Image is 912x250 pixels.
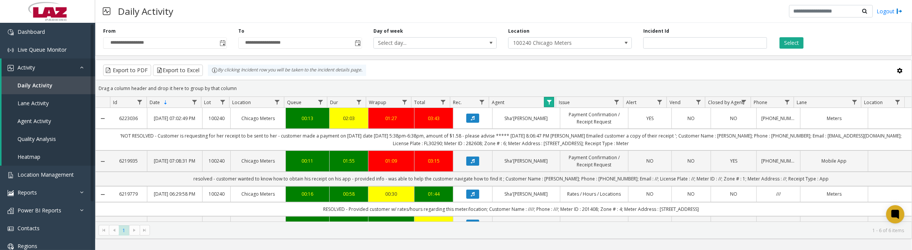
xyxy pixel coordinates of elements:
[18,46,67,53] span: Live Queue Monitor
[315,97,325,107] a: Queue Filter Menu
[497,157,555,165] a: Sha'[PERSON_NAME]
[492,99,504,106] span: Agent
[207,190,226,198] a: 100240
[290,190,325,198] a: 00:16
[103,28,116,35] label: From
[497,190,555,198] a: Sha'[PERSON_NAME]
[152,157,198,165] a: [DATE] 07:08:31 PM
[113,99,117,106] span: Id
[163,100,169,106] span: Sortable
[716,220,752,228] a: YES
[103,2,110,21] img: pageIcon
[217,97,228,107] a: Lot Filter Menu
[238,28,244,35] label: To
[626,99,636,106] span: Alert
[739,97,749,107] a: Closed by Agent Filter Menu
[334,220,364,228] a: 01:29
[96,116,110,122] a: Collapse Details
[369,99,386,106] span: Wrapup
[290,115,325,122] a: 00:13
[152,190,198,198] a: [DATE] 06:29:58 PM
[687,191,695,197] span: NO
[334,190,364,198] a: 00:58
[655,97,665,107] a: Alert Filter Menu
[508,28,529,35] label: Location
[18,100,49,107] span: Lane Activity
[419,115,448,122] a: 03:43
[8,47,14,53] img: 'icon'
[2,130,95,148] a: Quality Analysis
[354,97,364,107] a: Dur Filter Menu
[8,65,14,71] img: 'icon'
[693,97,703,107] a: Vend Filter Menu
[716,190,752,198] a: NO
[8,190,14,196] img: 'icon'
[877,7,902,15] a: Logout
[438,97,448,107] a: Total Filter Menu
[114,2,177,21] h3: Daily Activity
[115,157,142,165] a: 6219935
[754,99,767,106] span: Phone
[730,115,737,122] span: NO
[633,115,667,122] a: YES
[235,157,281,165] a: Chicago Meters
[207,115,226,122] a: 100240
[103,65,151,76] button: Export to PDF
[96,158,110,165] a: Collapse Details
[559,99,570,106] span: Issue
[290,157,325,165] a: 00:11
[155,227,904,234] kendo-pager-info: 1 - 6 of 6 items
[212,67,218,73] img: infoIcon.svg
[565,111,623,125] a: Payment Confirmation / Receipt Request
[353,38,362,48] span: Toggle popup
[419,157,448,165] a: 03:15
[687,158,695,164] span: NO
[135,97,145,107] a: Id Filter Menu
[676,220,706,228] a: NO
[373,157,410,165] a: 01:09
[716,115,752,122] a: NO
[761,115,796,122] a: [PHONE_NUMBER]
[670,99,681,106] span: Vend
[2,59,95,76] a: Activity
[110,129,912,150] td: 'NOT RESOLVED - Customer is requesting for her receipt to be sent to her - customer made a paymen...
[805,157,863,165] a: Mobile App
[218,38,226,48] span: Toggle popup
[419,220,448,228] div: 02:09
[676,157,706,165] a: NO
[805,220,863,228] a: Meters
[110,172,912,186] td: resolved - customer wanted to know how to obtain his receipt on his app - provided info - was abl...
[453,99,462,106] span: Rec.
[287,99,301,106] span: Queue
[782,97,792,107] a: Phone Filter Menu
[730,221,737,227] span: YES
[2,148,95,166] a: Heatmap
[761,190,796,198] a: ///
[96,82,912,95] div: Drag a column header and drop it here to group by that column
[18,153,40,160] span: Heatmap
[18,189,37,196] span: Reports
[687,221,695,227] span: NO
[730,191,737,197] span: NO
[18,171,74,178] span: Location Management
[373,220,410,228] a: 00:24
[419,190,448,198] div: 01:44
[290,220,325,228] a: 00:16
[235,115,281,122] a: Chicago Meters
[18,28,45,35] span: Dashboard
[235,190,281,198] a: Chicago Meters
[477,97,487,107] a: Rec. Filter Menu
[565,154,623,168] a: Payment Confirmation / Receipt Request
[189,97,199,107] a: Date Filter Menu
[334,157,364,165] a: 01:55
[893,97,903,107] a: Location Filter Menu
[334,115,364,122] a: 02:03
[2,94,95,112] a: Lane Activity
